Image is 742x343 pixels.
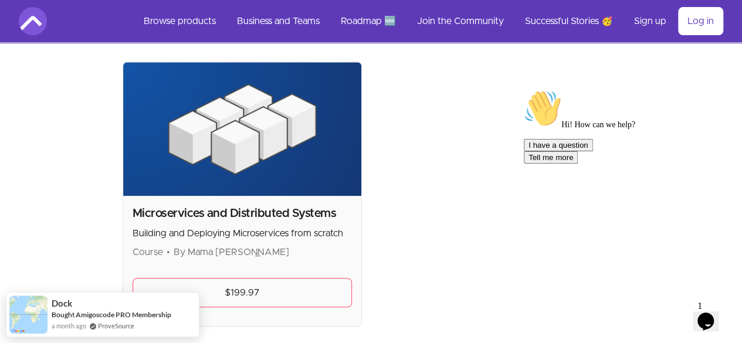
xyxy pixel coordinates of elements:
[123,62,361,196] img: Product image for Microservices and Distributed Systems
[19,7,47,35] img: Amigoscode logo
[228,7,329,35] a: Business and Teams
[5,66,59,79] button: Tell me more
[52,310,74,319] span: Bought
[5,35,116,44] span: Hi! How can we help?
[5,54,74,66] button: I have a question
[133,278,352,307] a: $199.97
[52,298,72,308] span: Dock
[693,296,730,331] iframe: chat widget
[98,321,134,331] a: ProveSource
[516,7,622,35] a: Successful Stories 🥳
[9,296,48,334] img: provesource social proof notification image
[52,321,86,331] span: a month ago
[133,247,163,257] span: Course
[678,7,723,35] a: Log in
[133,205,352,222] h2: Microservices and Distributed Systems
[174,247,289,257] span: By Mama [PERSON_NAME]
[625,7,676,35] a: Sign up
[133,226,352,240] p: Building and Deploying Microservices from scratch
[167,247,170,257] span: •
[331,7,405,35] a: Roadmap 🆕
[134,7,225,35] a: Browse products
[5,5,216,79] div: 👋Hi! How can we help?I have a questionTell me more
[519,85,730,290] iframe: chat widget
[5,5,42,42] img: :wave:
[76,310,171,319] a: Amigoscode PRO Membership
[134,7,723,35] nav: Main
[408,7,513,35] a: Join the Community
